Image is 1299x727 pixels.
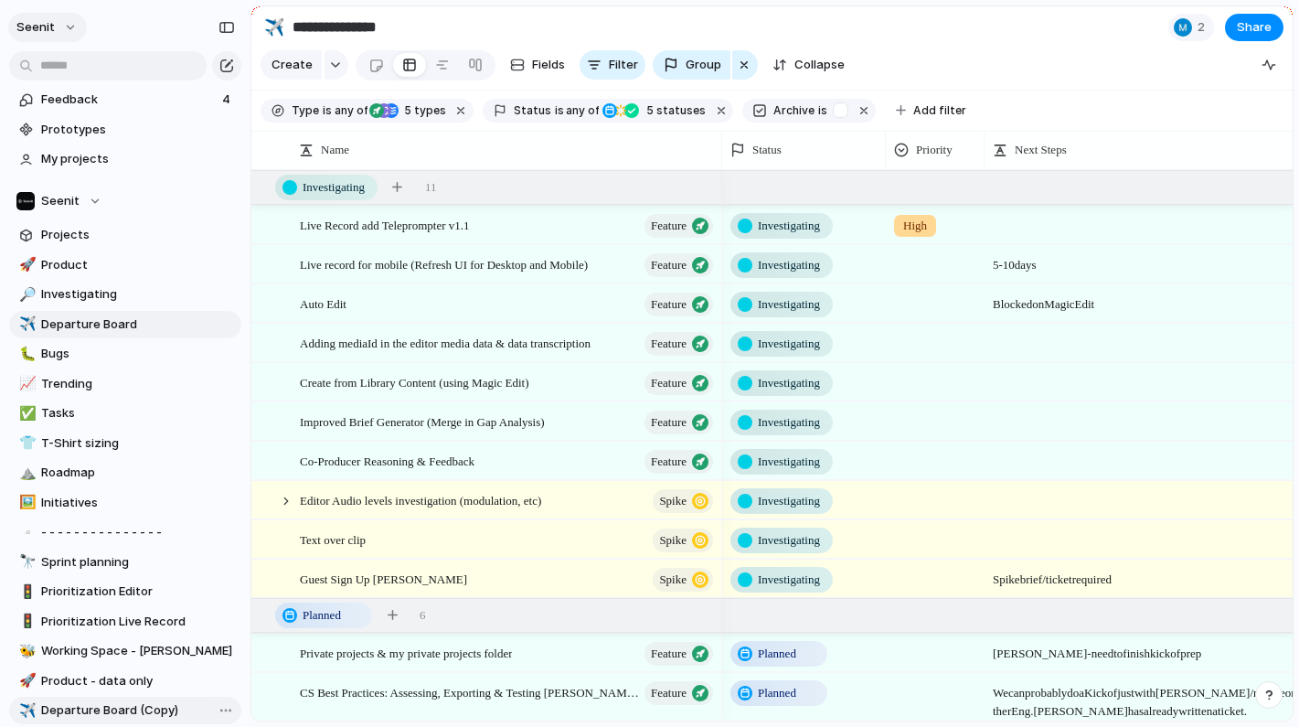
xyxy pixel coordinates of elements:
span: Tasks [41,404,235,422]
div: 🚦 [19,611,32,632]
button: Feature [644,681,713,705]
button: Feature [644,450,713,474]
span: Co-Producer Reasoning & Feedback [300,450,474,471]
span: Prioritization Editor [41,583,235,601]
span: CS Best Practices: Assessing, Exporting & Testing [PERSON_NAME] Files [300,681,639,702]
span: Initiatives [41,494,235,512]
button: Add filter [885,98,977,123]
span: is [818,102,827,119]
button: Feature [644,371,713,395]
span: Seenit [16,18,55,37]
span: T-Shirt sizing [41,434,235,453]
div: 🐛 [19,344,32,365]
span: types [399,102,446,119]
div: ✈️Departure Board [9,311,241,338]
button: 🚀 [16,672,35,690]
button: 👕 [16,434,35,453]
span: Share [1237,18,1272,37]
span: Add filter [913,102,966,119]
span: Auto Edit [300,293,346,314]
div: 🐝Working Space - [PERSON_NAME] [9,637,241,665]
div: 🖼️Initiatives [9,489,241,517]
span: Investigating [758,256,820,274]
div: 🚀 [19,670,32,691]
div: 🖼️ [19,492,32,513]
span: Investigating [303,178,365,197]
span: Create from Library Content (using Magic Edit) [300,371,529,392]
a: 🚀Product - data only [9,668,241,695]
button: isany of [551,101,603,121]
span: Projects [41,226,235,244]
button: Feature [644,253,713,277]
span: Roadmap [41,464,235,482]
span: Investigating [758,413,820,432]
span: Investigating [758,571,820,589]
div: ⛰️ [19,463,32,484]
a: 🔎Investigating [9,281,241,308]
div: 🚀Product [9,251,241,279]
span: High [903,217,927,235]
a: 🚦Prioritization Editor [9,578,241,605]
span: Departure Board [41,315,235,334]
div: 📈Trending [9,370,241,398]
span: Spike [659,567,687,593]
div: ✈️ [19,700,32,722]
div: ▫️ [19,522,32,543]
span: - - - - - - - - - - - - - - - [41,523,235,541]
span: 5 [399,103,414,117]
button: Collapse [765,50,852,80]
button: 🚀 [16,256,35,274]
span: Fields [532,56,565,74]
button: 🔭 [16,553,35,572]
span: Investigating [758,492,820,510]
span: Feature [651,410,687,435]
span: Planned [758,645,796,663]
span: Investigating [758,374,820,392]
button: Seenit [8,13,87,42]
button: ▫️ [16,523,35,541]
button: Group [653,50,730,80]
a: ⛰️Roadmap [9,459,241,486]
span: Feature [651,641,687,667]
div: 🐛Bugs [9,340,241,368]
button: Spike [653,529,713,552]
span: Status [514,102,551,119]
div: ✅ [19,403,32,424]
span: Feedback [41,91,217,109]
span: 2 [1198,18,1210,37]
button: 🐝 [16,642,35,660]
a: Feedback4 [9,86,241,113]
a: Prototypes [9,116,241,144]
span: Type [292,102,319,119]
span: 11 [425,178,437,197]
span: Collapse [794,56,845,74]
button: 5 types [369,101,450,121]
span: is [323,102,332,119]
a: Projects [9,221,241,249]
a: ✅Tasks [9,400,241,427]
span: Feature [651,331,687,357]
span: Archive [773,102,815,119]
a: 👕T-Shirt sizing [9,430,241,457]
span: statuses [641,102,706,119]
div: 👕 [19,433,32,454]
span: Feature [651,213,687,239]
button: ✈️ [260,13,289,42]
span: Text over clip [300,529,366,550]
span: Group [686,56,721,74]
button: Spike [653,568,713,592]
button: 🚦 [16,613,35,631]
button: Share [1225,14,1283,41]
a: ✈️Departure Board (Copy) [9,697,241,724]
span: Guest Sign Up [PERSON_NAME] [300,568,467,589]
span: Working Space - [PERSON_NAME] [41,642,235,660]
span: Name [321,141,349,159]
span: Private projects & my private projects folder [300,642,512,663]
span: Product - data only [41,672,235,690]
button: 🚦 [16,583,35,601]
